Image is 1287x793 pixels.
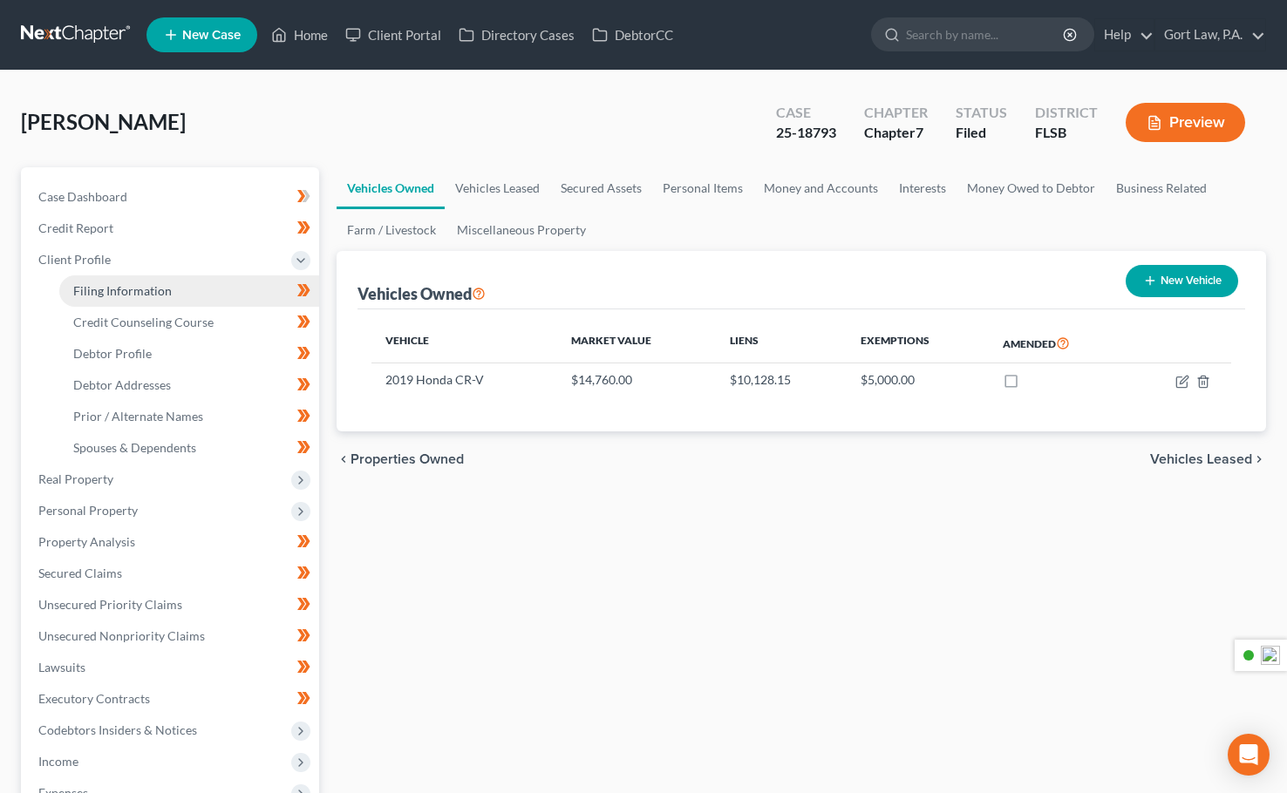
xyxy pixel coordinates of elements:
[59,401,319,432] a: Prior / Alternate Names
[73,409,203,424] span: Prior / Alternate Names
[38,471,113,486] span: Real Property
[753,167,889,209] a: Money and Accounts
[864,103,928,123] div: Chapter
[956,103,1007,123] div: Status
[73,315,214,329] span: Credit Counseling Course
[1035,123,1098,143] div: FLSB
[337,167,445,209] a: Vehicles Owned
[38,503,138,518] span: Personal Property
[583,19,682,51] a: DebtorCC
[262,19,337,51] a: Home
[916,124,923,140] span: 7
[337,452,351,466] i: chevron_left
[889,167,957,209] a: Interests
[357,283,486,304] div: Vehicles Owned
[24,213,319,244] a: Credit Report
[550,167,652,209] a: Secured Assets
[957,167,1106,209] a: Money Owed to Debtor
[1126,103,1245,142] button: Preview
[337,19,450,51] a: Client Portal
[337,209,446,251] a: Farm / Livestock
[956,123,1007,143] div: Filed
[38,534,135,549] span: Property Analysis
[59,275,319,307] a: Filing Information
[59,307,319,338] a: Credit Counseling Course
[371,323,557,363] th: Vehicle
[1035,103,1098,123] div: District
[24,620,319,652] a: Unsecured Nonpriority Claims
[446,209,596,251] a: Miscellaneous Property
[906,18,1066,51] input: Search by name...
[38,722,197,737] span: Codebtors Insiders & Notices
[1095,19,1154,51] a: Help
[371,363,557,396] td: 2019 Honda CR-V
[38,691,150,706] span: Executory Contracts
[1106,167,1217,209] a: Business Related
[1155,19,1265,51] a: Gort Law, P.A.
[38,252,111,267] span: Client Profile
[776,103,836,123] div: Case
[38,189,127,204] span: Case Dashboard
[73,377,171,392] span: Debtor Addresses
[1150,452,1252,466] span: Vehicles Leased
[38,220,113,235] span: Credit Report
[337,452,464,466] button: chevron_left Properties Owned
[847,363,989,396] td: $5,000.00
[59,369,319,401] a: Debtor Addresses
[776,123,836,143] div: 25-18793
[59,338,319,369] a: Debtor Profile
[38,754,78,769] span: Income
[24,652,319,683] a: Lawsuits
[716,323,847,363] th: Liens
[38,566,122,580] span: Secured Claims
[1126,265,1238,297] button: New Vehicle
[73,440,196,455] span: Spouses & Dependents
[73,283,172,298] span: Filing Information
[1252,452,1266,466] i: chevron_right
[1150,452,1266,466] button: Vehicles Leased chevron_right
[38,660,85,674] span: Lawsuits
[450,19,583,51] a: Directory Cases
[59,432,319,464] a: Spouses & Dependents
[24,181,319,213] a: Case Dashboard
[847,323,989,363] th: Exemptions
[557,323,716,363] th: Market Value
[351,452,464,466] span: Properties Owned
[21,109,186,134] span: [PERSON_NAME]
[24,558,319,589] a: Secured Claims
[557,363,716,396] td: $14,760.00
[182,29,241,42] span: New Case
[864,123,928,143] div: Chapter
[445,167,550,209] a: Vehicles Leased
[73,346,152,361] span: Debtor Profile
[1228,734,1270,776] div: Open Intercom Messenger
[24,683,319,715] a: Executory Contracts
[24,526,319,558] a: Property Analysis
[716,363,847,396] td: $10,128.15
[652,167,753,209] a: Personal Items
[24,589,319,620] a: Unsecured Priority Claims
[38,628,205,643] span: Unsecured Nonpriority Claims
[989,323,1128,363] th: Amended
[38,597,182,612] span: Unsecured Priority Claims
